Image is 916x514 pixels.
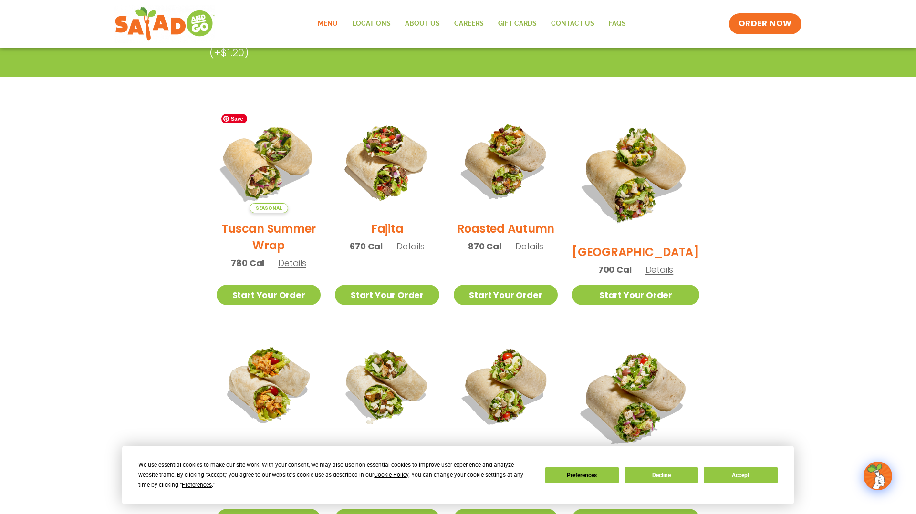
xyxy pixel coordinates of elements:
[335,285,439,305] a: Start Your Order
[457,444,555,461] h2: [PERSON_NAME]
[374,472,408,478] span: Cookie Policy
[598,263,632,276] span: 700 Cal
[208,100,330,222] img: Product photo for Tuscan Summer Wrap
[223,444,314,461] h2: Buffalo Chicken
[468,240,501,253] span: 870 Cal
[217,333,321,437] img: Product photo for Buffalo Chicken Wrap
[625,467,698,483] button: Decline
[138,460,533,490] div: We use essential cookies to make our site work. With your consent, we may also use non-essential ...
[739,18,792,30] span: ORDER NOW
[545,467,619,483] button: Preferences
[217,220,321,254] h2: Tuscan Summer Wrap
[122,446,794,504] div: Cookie Consent Prompt
[515,240,543,252] span: Details
[398,13,447,35] a: About Us
[217,285,321,305] a: Start Your Order
[729,13,801,34] a: ORDER NOW
[396,240,425,252] span: Details
[278,257,306,269] span: Details
[544,13,602,35] a: Contact Us
[454,333,558,437] img: Product photo for Cobb Wrap
[447,13,491,35] a: Careers
[491,13,544,35] a: GIFT CARDS
[454,109,558,213] img: Product photo for Roasted Autumn Wrap
[864,463,891,489] img: wpChatIcon
[114,5,215,43] img: new-SAG-logo-768×292
[311,13,633,35] nav: Menu
[602,13,633,35] a: FAQs
[182,482,212,488] span: Preferences
[645,264,674,276] span: Details
[345,13,398,35] a: Locations
[572,285,699,305] a: Start Your Order
[350,240,383,253] span: 670 Cal
[371,220,404,237] h2: Fajita
[457,220,555,237] h2: Roasted Autumn
[704,467,777,483] button: Accept
[311,13,345,35] a: Menu
[366,444,408,461] h2: Caesar
[572,244,699,260] h2: [GEOGRAPHIC_DATA]
[335,333,439,437] img: Product photo for Caesar Wrap
[572,109,699,236] img: Product photo for BBQ Ranch Wrap
[572,333,699,461] img: Product photo for Greek Wrap
[231,257,264,269] span: 780 Cal
[454,285,558,305] a: Start Your Order
[221,114,247,123] span: Save
[250,203,288,213] span: Seasonal
[335,109,439,213] img: Product photo for Fajita Wrap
